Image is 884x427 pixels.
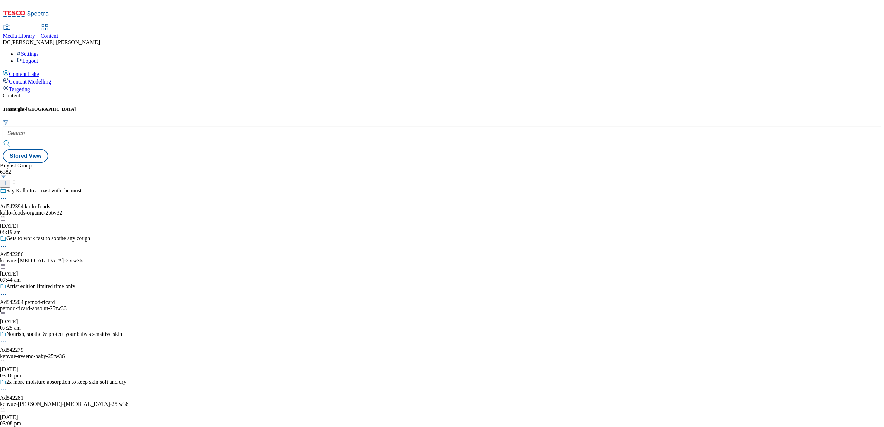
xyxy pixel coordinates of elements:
span: [PERSON_NAME] [PERSON_NAME] [10,39,100,45]
a: Targeting [3,85,881,93]
span: Content Lake [9,71,39,77]
span: DC [3,39,10,45]
svg: Search Filters [3,120,8,125]
a: Media Library [3,25,35,39]
a: Content [41,25,58,39]
div: Nourish, soothe & protect your baby's sensitive skin [6,331,122,337]
a: Content Modelling [3,77,881,85]
div: Content [3,93,881,99]
span: Content Modelling [9,79,51,85]
span: Content [41,33,58,39]
a: Logout [17,58,38,64]
div: Gets to work fast to soothe any cough [6,235,90,242]
span: Targeting [9,86,30,92]
div: 2x more moisture absorption to keep skin soft and dry [6,379,126,385]
span: ghs-[GEOGRAPHIC_DATA] [18,106,76,112]
a: Content Lake [3,70,881,77]
a: Settings [17,51,39,57]
h5: Tenant: [3,106,881,112]
button: Stored View [3,149,48,163]
div: Say Kallo to a roast with the most [6,188,81,194]
span: Media Library [3,33,35,39]
div: Artist edition limited time only [6,283,75,289]
input: Search [3,127,881,140]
